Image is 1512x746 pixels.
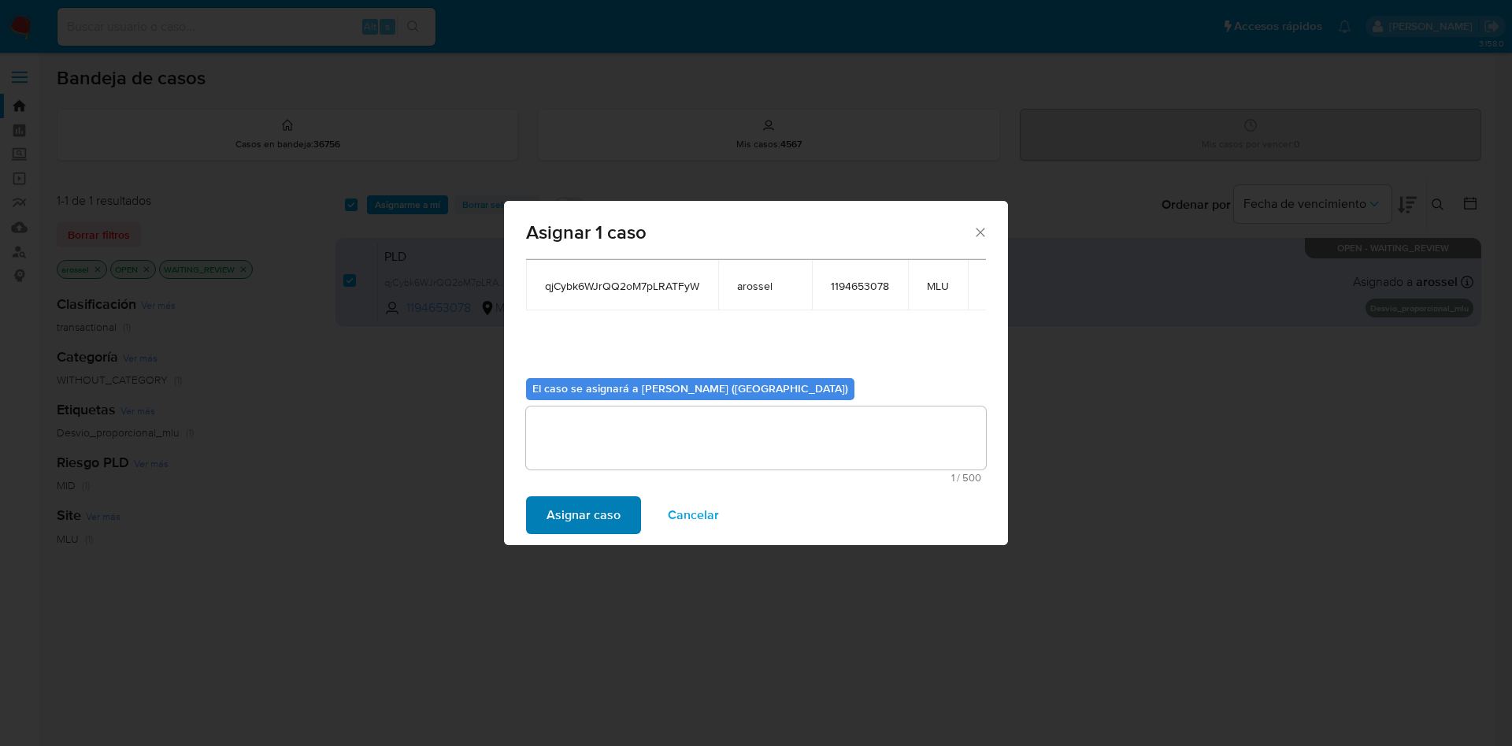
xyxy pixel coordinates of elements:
div: assign-modal [504,201,1008,545]
button: Asignar caso [526,496,641,534]
span: 1194653078 [831,279,889,293]
span: arossel [737,279,793,293]
button: Cerrar ventana [973,225,987,239]
b: El caso se asignará a [PERSON_NAME] ([GEOGRAPHIC_DATA]) [532,380,848,396]
button: Cancelar [647,496,739,534]
span: MLU [927,279,949,293]
span: Asignar 1 caso [526,223,973,242]
span: Asignar caso [547,498,621,533]
span: Máximo 500 caracteres [531,473,981,483]
span: Cancelar [668,498,719,533]
span: qjCybk6WJrQQ2oM7pLRATFyW [545,279,699,293]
